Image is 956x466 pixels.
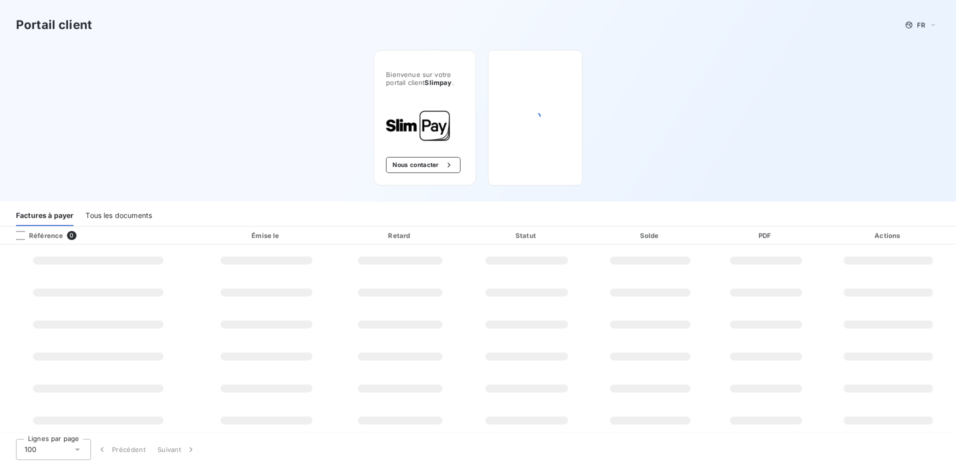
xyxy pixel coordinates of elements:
h3: Portail client [16,16,92,34]
div: Actions [822,230,954,240]
div: PDF [713,230,818,240]
img: Company logo [386,110,450,141]
button: Précédent [91,439,151,460]
div: Référence [8,231,63,240]
button: Nous contacter [386,157,460,173]
div: Statut [466,230,587,240]
span: 100 [24,444,36,454]
div: Retard [338,230,462,240]
button: Suivant [151,439,202,460]
span: 0 [67,231,76,240]
div: Émise le [199,230,334,240]
span: FR [917,21,925,29]
div: Factures à payer [16,205,73,226]
div: Tous les documents [85,205,152,226]
div: Solde [591,230,709,240]
span: Slimpay [424,78,451,86]
span: Bienvenue sur votre portail client . [386,70,463,86]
